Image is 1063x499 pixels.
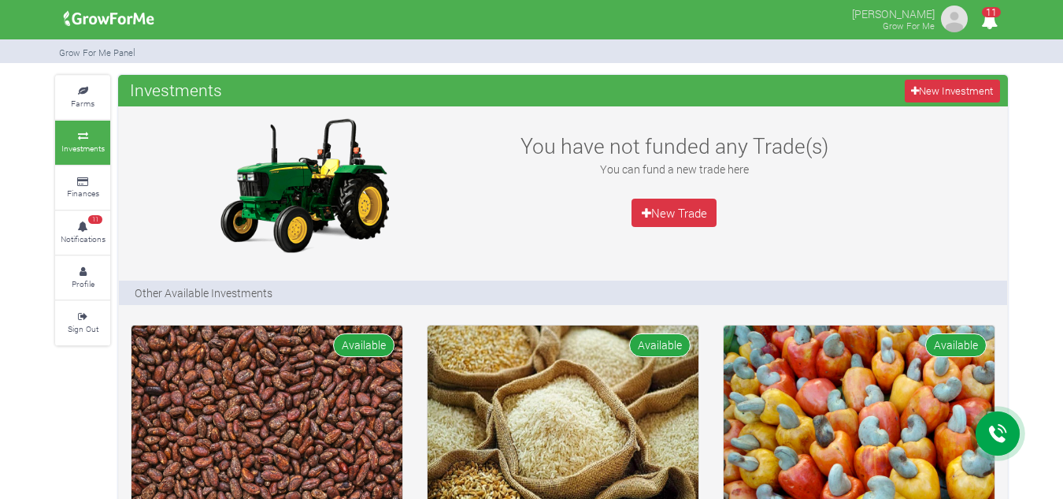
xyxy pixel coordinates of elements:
span: 11 [982,7,1001,17]
span: Available [333,333,394,356]
small: Finances [67,188,99,199]
img: growforme image [206,114,402,256]
a: Profile [55,256,110,300]
a: Sign Out [55,301,110,344]
small: Notifications [61,233,106,244]
a: Farms [55,76,110,119]
a: 11 Notifications [55,211,110,255]
img: growforme image [939,3,970,35]
small: Sign Out [68,323,98,334]
span: Available [629,333,691,356]
small: Profile [72,278,94,289]
span: Available [925,333,987,356]
i: Notifications [974,3,1005,39]
small: Grow For Me [883,20,935,32]
small: Investments [61,143,105,154]
a: Investments [55,121,110,164]
p: [PERSON_NAME] [852,3,935,22]
span: Investments [126,74,226,106]
a: New Investment [905,80,1000,102]
a: 11 [974,15,1005,30]
a: New Trade [632,199,717,227]
span: 11 [88,215,102,225]
small: Farms [71,98,94,109]
img: growforme image [58,3,160,35]
p: Other Available Investments [135,285,272,301]
p: You can fund a new trade here [503,161,845,177]
a: Finances [55,166,110,210]
small: Grow For Me Panel [59,47,135,58]
h3: You have not funded any Trade(s) [503,133,845,158]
